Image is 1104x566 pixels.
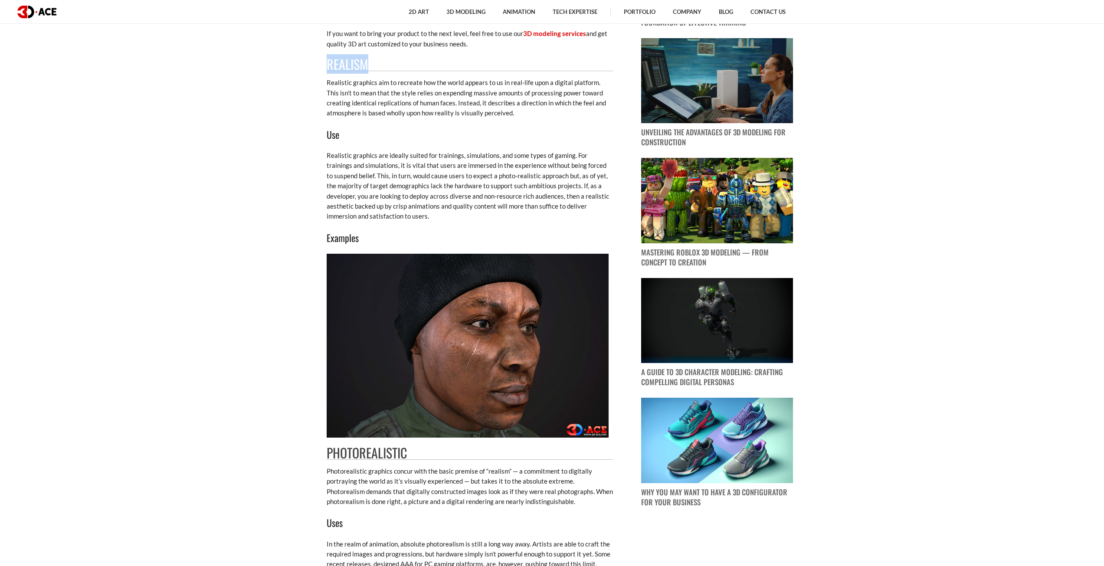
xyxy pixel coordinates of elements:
p: A Guide to 3D Character Modeling: Crafting Compelling Digital Personas [641,367,793,387]
h3: Uses [327,515,613,530]
img: blog post image [641,158,793,243]
a: blog post image Why You May Want to Have a 3D Configurator for Your Business [641,398,793,507]
a: blog post image A Guide to 3D Character Modeling: Crafting Compelling Digital Personas [641,278,793,388]
p: Mastering Roblox 3D Modeling — From Concept to Creation [641,248,793,268]
p: Why You May Want to Have a 3D Configurator for Your Business [641,487,793,507]
p: Photorealistic graphics concur with the basic premise of “realism” — a commitment to digitally po... [327,466,613,507]
p: Unveiling the Advantages of 3D Modeling for Construction [641,128,793,147]
h3: Use [327,127,613,142]
a: blog post image Mastering Roblox 3D Modeling — From Concept to Creation [641,158,793,268]
p: Realistic graphics are ideally suited for trainings, simulations, and some types of gaming. For t... [327,150,613,222]
img: blog post image [641,278,793,363]
img: blog post image [641,398,793,483]
p: Realistic graphics aim to recreate how the world appears to us in real-life upon a digital platfo... [327,78,613,118]
img: types of 3d art 01 [327,254,609,438]
img: blog post image [641,38,793,124]
p: If you want to bring your product to the next level, feel free to use our and get quality 3D art ... [327,29,613,49]
a: blog post image Unveiling the Advantages of 3D Modeling for Construction [641,38,793,148]
a: 3D modeling services [523,29,586,37]
img: logo dark [17,6,56,18]
h2: Photorealistic [327,446,613,460]
p: Why Quality 3D Modeling for VR Is the Foundation of Effective Training [641,8,793,28]
h3: Examples [327,230,613,245]
h2: Realism [327,58,613,71]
